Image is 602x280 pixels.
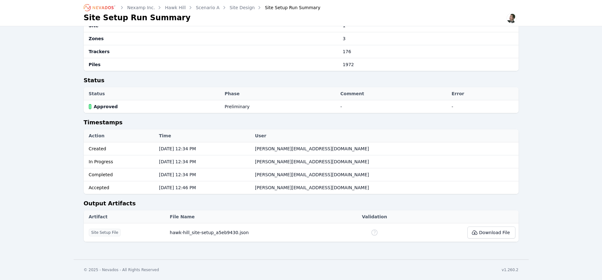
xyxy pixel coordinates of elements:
[156,181,252,194] td: [DATE] 12:46 PM
[156,142,252,155] td: [DATE] 12:34 PM
[448,87,518,100] th: Error
[84,129,156,142] th: Action
[167,210,342,223] th: File Name
[84,267,159,272] div: © 2025 - Nevados - All Rights Reserved
[89,229,121,236] span: Site Setup File
[127,4,155,11] a: Nexamp Inc.
[170,230,249,235] span: hawk-hill_site-setup_a5eb9430.json
[84,13,191,23] h1: Site Setup Run Summary
[84,210,167,223] th: Artifact
[165,4,185,11] a: Hawk Hill
[156,168,252,181] td: [DATE] 12:34 PM
[84,45,340,58] td: Trackers
[89,146,153,152] div: Created
[448,100,518,113] td: -
[225,103,250,110] div: Preliminary
[337,87,448,100] th: Comment
[94,103,118,110] span: Approved
[342,210,407,223] th: Validation
[252,129,519,142] th: User
[84,76,519,87] h2: Status
[156,129,252,142] th: Time
[89,171,153,178] div: Completed
[371,229,378,236] div: No Schema
[156,155,252,168] td: [DATE] 12:34 PM
[84,32,340,45] td: Zones
[339,58,518,71] td: 1972
[339,32,518,45] td: 3
[89,184,153,191] div: Accepted
[337,100,448,113] td: -
[507,13,517,23] img: Alex Kushner
[84,118,519,129] h2: Timestamps
[84,3,320,13] nav: Breadcrumb
[84,58,340,71] td: Piles
[252,155,519,168] td: [PERSON_NAME][EMAIL_ADDRESS][DOMAIN_NAME]
[89,159,153,165] div: In Progress
[256,4,320,11] div: Site Setup Run Summary
[252,181,519,194] td: [PERSON_NAME][EMAIL_ADDRESS][DOMAIN_NAME]
[222,87,337,100] th: Phase
[252,168,519,181] td: [PERSON_NAME][EMAIL_ADDRESS][DOMAIN_NAME]
[252,142,519,155] td: [PERSON_NAME][EMAIL_ADDRESS][DOMAIN_NAME]
[339,45,518,58] td: 176
[230,4,255,11] a: Site Design
[84,87,222,100] th: Status
[196,4,220,11] a: Scenario A
[467,227,515,239] button: Download File
[502,267,519,272] div: v1.260.2
[84,199,519,210] h2: Output Artifacts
